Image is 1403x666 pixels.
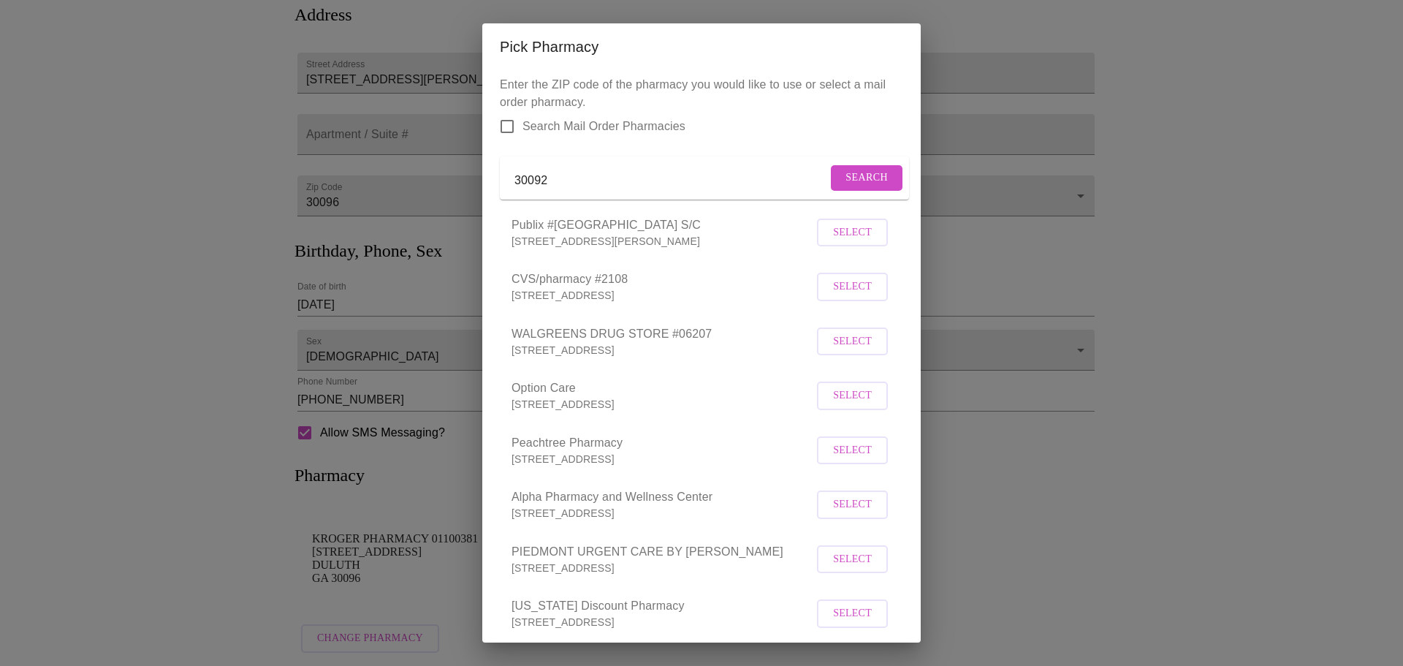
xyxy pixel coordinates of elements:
[817,545,888,574] button: Select
[512,397,813,412] p: [STREET_ADDRESS]
[817,491,888,519] button: Select
[512,452,813,466] p: [STREET_ADDRESS]
[833,442,872,460] span: Select
[514,169,827,192] input: Send a message to your care team
[512,506,813,521] p: [STREET_ADDRESS]
[512,615,813,629] p: [STREET_ADDRESS]
[512,561,813,575] p: [STREET_ADDRESS]
[831,165,902,191] button: Search
[512,434,813,452] span: Peachtree Pharmacy
[817,599,888,628] button: Select
[833,387,872,405] span: Select
[845,169,888,187] span: Search
[512,288,813,303] p: [STREET_ADDRESS]
[817,382,888,410] button: Select
[833,496,872,514] span: Select
[817,328,888,356] button: Select
[512,234,813,249] p: [STREET_ADDRESS][PERSON_NAME]
[833,224,872,242] span: Select
[512,488,813,506] span: Alpha Pharmacy and Wellness Center
[512,543,813,561] span: PIEDMONT URGENT CARE BY [PERSON_NAME]
[817,273,888,301] button: Select
[833,605,872,623] span: Select
[512,270,813,288] span: CVS/pharmacy #2108
[512,325,813,343] span: WALGREENS DRUG STORE #06207
[833,333,872,351] span: Select
[512,597,813,615] span: [US_STATE] Discount Pharmacy
[522,118,685,135] span: Search Mail Order Pharmacies
[833,550,872,569] span: Select
[833,278,872,296] span: Select
[817,436,888,465] button: Select
[512,343,813,357] p: [STREET_ADDRESS]
[512,379,813,397] span: Option Care
[500,35,903,58] h2: Pick Pharmacy
[512,216,813,234] span: Publix #[GEOGRAPHIC_DATA] S/C
[817,219,888,247] button: Select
